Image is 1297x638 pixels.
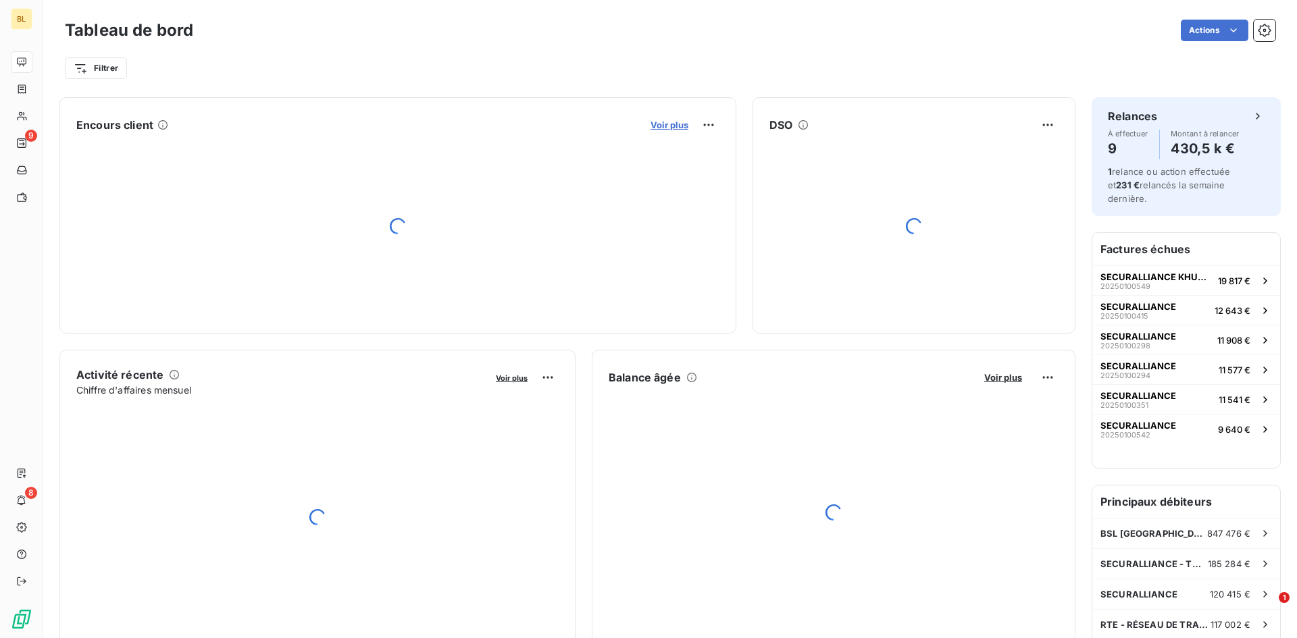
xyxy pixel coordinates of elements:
span: 20250100415 [1100,312,1148,320]
span: Voir plus [496,373,528,383]
h6: Encours client [76,117,153,133]
button: Voir plus [646,119,692,131]
span: 11 908 € [1217,335,1250,346]
span: 9 640 € [1218,424,1250,435]
span: 847 476 € [1207,528,1250,539]
h6: Relances [1108,108,1157,124]
span: 1 [1279,592,1290,603]
span: 231 € [1116,180,1140,190]
span: 9 [25,130,37,142]
span: SECURALLIANCE [1100,390,1176,401]
button: SECURALLIANCE2025010029811 908 € [1092,325,1280,354]
span: 8 [25,487,37,499]
h6: Factures échues [1092,233,1280,265]
span: Chiffre d'affaires mensuel [76,383,486,397]
button: SECURALLIANCE202501005429 640 € [1092,414,1280,444]
h4: 430,5 k € [1171,138,1240,159]
h6: Principaux débiteurs [1092,485,1280,518]
span: SECURALLIANCE KHUNE [PERSON_NAME] [1100,271,1213,282]
h4: 9 [1108,138,1148,159]
span: Montant à relancer [1171,130,1240,138]
span: Voir plus [651,119,688,130]
iframe: Intercom live chat [1251,592,1283,624]
button: SECURALLIANCE2025010035111 541 € [1092,384,1280,414]
img: Logo LeanPay [11,608,32,630]
span: 11 577 € [1219,365,1250,375]
span: 120 415 € [1210,589,1250,600]
span: 11 541 € [1219,394,1250,405]
span: 20250100542 [1100,431,1150,439]
button: SECURALLIANCE KHUNE [PERSON_NAME]2025010054919 817 € [1092,265,1280,295]
span: 1 [1108,166,1112,177]
span: 20250100294 [1100,371,1150,379]
button: Actions [1181,20,1248,41]
span: SECURALLIANCE [1100,589,1177,600]
h6: DSO [769,117,792,133]
span: 20250100351 [1100,401,1148,409]
button: SECURALLIANCE2025010029411 577 € [1092,354,1280,384]
span: BSL [GEOGRAPHIC_DATA] [1100,528,1207,539]
span: 12 643 € [1215,305,1250,316]
span: SECURALLIANCE - TOTAL [1100,558,1208,569]
span: 117 002 € [1211,619,1250,630]
span: 20250100549 [1100,282,1150,290]
h6: Balance âgée [609,369,681,386]
span: À effectuer [1108,130,1148,138]
span: RTE - RÉSEAU DE TRANSPORT D’ÉLECTRICITÉ [1100,619,1211,630]
span: SECURALLIANCE [1100,301,1176,312]
h3: Tableau de bord [65,18,193,43]
span: SECURALLIANCE [1100,331,1176,342]
span: SECURALLIANCE [1100,420,1176,431]
span: 185 284 € [1208,558,1250,569]
span: SECURALLIANCE [1100,361,1176,371]
span: Voir plus [984,372,1022,383]
div: BL [11,8,32,30]
button: Voir plus [980,371,1026,383]
button: SECURALLIANCE2025010041512 643 € [1092,295,1280,325]
button: Filtrer [65,57,127,79]
span: 20250100298 [1100,342,1150,350]
span: 19 817 € [1218,275,1250,286]
button: Voir plus [492,371,532,383]
span: relance ou action effectuée et relancés la semaine dernière. [1108,166,1230,204]
h6: Activité récente [76,367,163,383]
